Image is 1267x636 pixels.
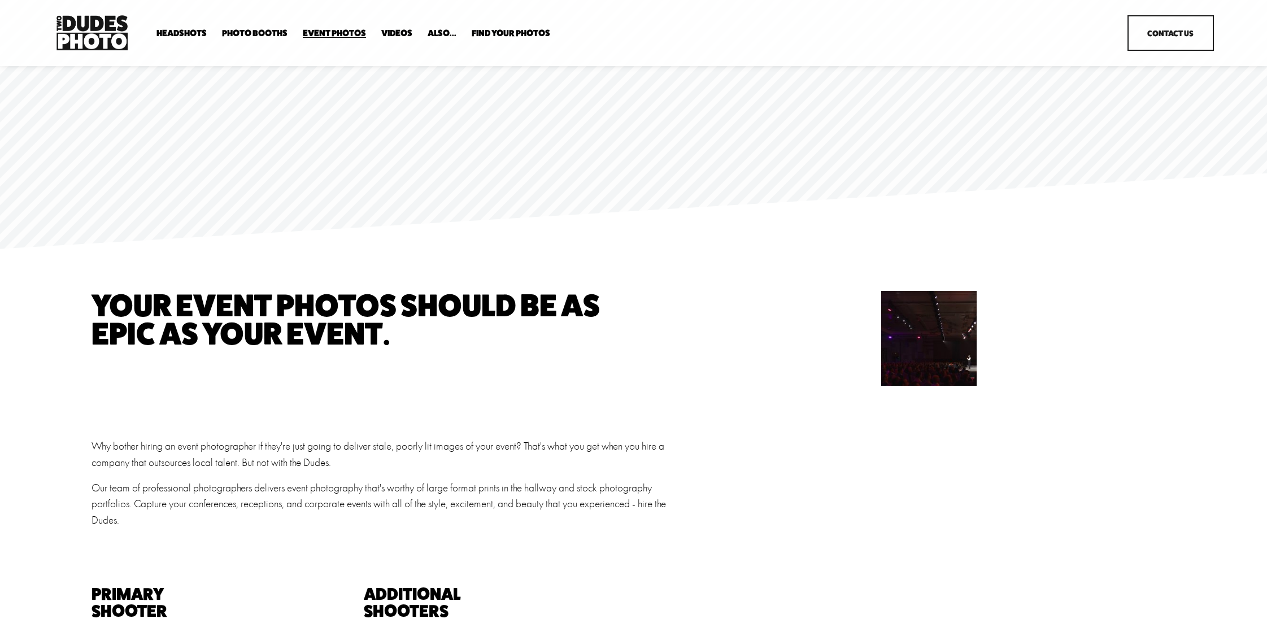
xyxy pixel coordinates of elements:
span: Photo Booths [222,29,288,38]
span: Find Your Photos [472,29,550,38]
h3: Primary Shooter [92,586,312,619]
img: Two Dudes Photo | Headshots, Portraits &amp; Photo Booths [53,12,131,53]
a: Contact Us [1127,15,1214,51]
span: Also... [428,29,456,38]
a: Videos [381,28,412,38]
a: folder dropdown [222,28,288,38]
span: Headshots [156,29,207,38]
a: Event Photos [303,28,366,38]
h1: your event photos should be as epic as your event. [92,291,630,348]
a: folder dropdown [156,28,207,38]
a: folder dropdown [428,28,456,38]
img: Informatica-240122-Event-Photos-46 (1).jpg [857,291,1000,386]
p: Why bother hiring an event photographer if they're just going to deliver stale, poorly lit images... [92,438,676,471]
h3: AdditionaL Shooters [364,586,676,619]
a: folder dropdown [472,28,550,38]
p: Our team of professional photographers delivers event photography that's worthy of large format p... [92,480,676,529]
